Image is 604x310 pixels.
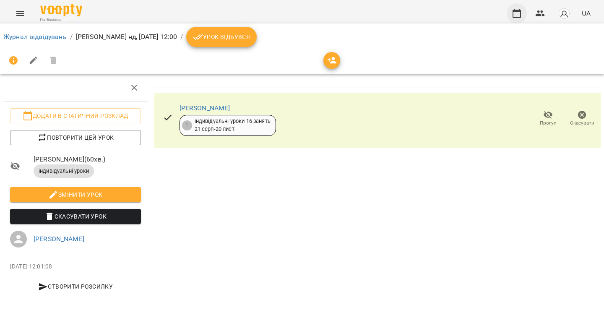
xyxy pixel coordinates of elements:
p: [PERSON_NAME] нд, [DATE] 12:00 [76,32,177,42]
span: [PERSON_NAME] ( 60 хв. ) [34,154,141,164]
span: Додати в статичний розклад [17,111,134,121]
a: [PERSON_NAME] [180,104,230,112]
button: Menu [10,3,30,23]
button: Скасувати Урок [10,209,141,224]
nav: breadcrumb [3,27,601,47]
button: Повторити цей урок [10,130,141,145]
button: Додати в статичний розклад [10,108,141,123]
li: / [180,32,183,42]
span: Повторити цей урок [17,133,134,143]
span: Урок відбувся [193,32,250,42]
span: індивідуальні уроки [34,167,94,175]
button: Урок відбувся [186,27,257,47]
button: Створити розсилку [10,279,141,294]
div: 1 [182,120,192,130]
a: Журнал відвідувань [3,33,67,41]
li: / [70,32,73,42]
a: [PERSON_NAME] [34,235,84,243]
button: Прогул [531,107,565,130]
img: avatar_s.png [558,8,570,19]
span: Скасувати Урок [17,211,134,221]
span: Прогул [540,120,557,127]
span: Створити розсилку [13,281,138,292]
span: UA [582,9,591,18]
button: Скасувати [565,107,599,130]
div: індивідуальні уроки 16 занять 21 серп - 20 лист [195,117,271,133]
span: For Business [40,17,82,23]
span: Скасувати [570,120,594,127]
img: Voopty Logo [40,4,82,16]
button: Змінити урок [10,187,141,202]
button: UA [578,5,594,21]
span: Змінити урок [17,190,134,200]
p: [DATE] 12:01:08 [10,263,141,271]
